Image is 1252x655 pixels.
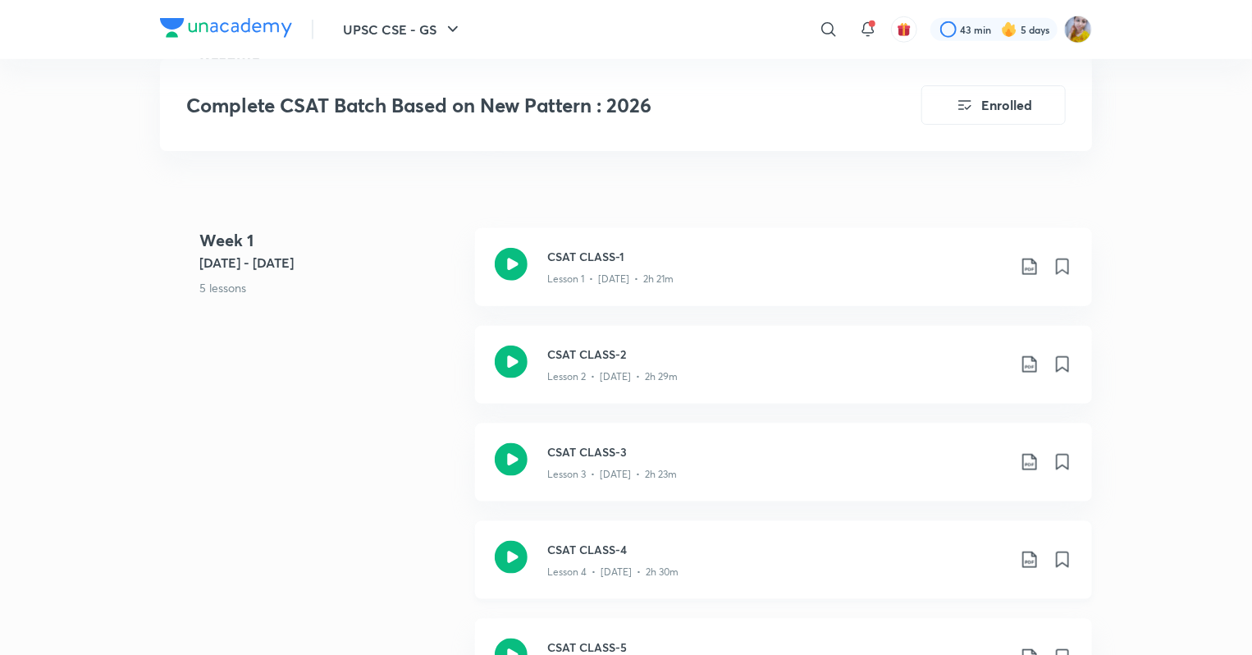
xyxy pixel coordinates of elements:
h3: Complete CSAT Batch Based on New Pattern : 2026 [186,94,829,117]
h5: [DATE] - [DATE] [199,253,462,273]
p: Lesson 2 • [DATE] • 2h 29m [547,369,678,384]
h3: CSAT CLASS-4 [547,541,1007,558]
a: CSAT CLASS-1Lesson 1 • [DATE] • 2h 21m [475,228,1092,326]
button: UPSC CSE - GS [333,13,473,46]
p: Lesson 4 • [DATE] • 2h 30m [547,565,679,579]
img: avatar [897,22,912,37]
h3: CSAT CLASS-3 [547,443,1007,460]
h4: Week 1 [199,228,462,253]
button: Enrolled [921,85,1066,125]
img: Company Logo [160,18,292,38]
img: komal kumari [1064,16,1092,44]
p: Lesson 3 • [DATE] • 2h 23m [547,467,677,482]
a: CSAT CLASS-3Lesson 3 • [DATE] • 2h 23m [475,424,1092,521]
button: avatar [891,16,917,43]
p: 5 lessons [199,279,462,296]
p: Lesson 1 • [DATE] • 2h 21m [547,272,674,286]
h3: CSAT CLASS-2 [547,346,1007,363]
a: Company Logo [160,18,292,42]
a: CSAT CLASS-2Lesson 2 • [DATE] • 2h 29m [475,326,1092,424]
a: CSAT CLASS-4Lesson 4 • [DATE] • 2h 30m [475,521,1092,619]
img: streak [1001,21,1017,38]
h3: CSAT CLASS-1 [547,248,1007,265]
